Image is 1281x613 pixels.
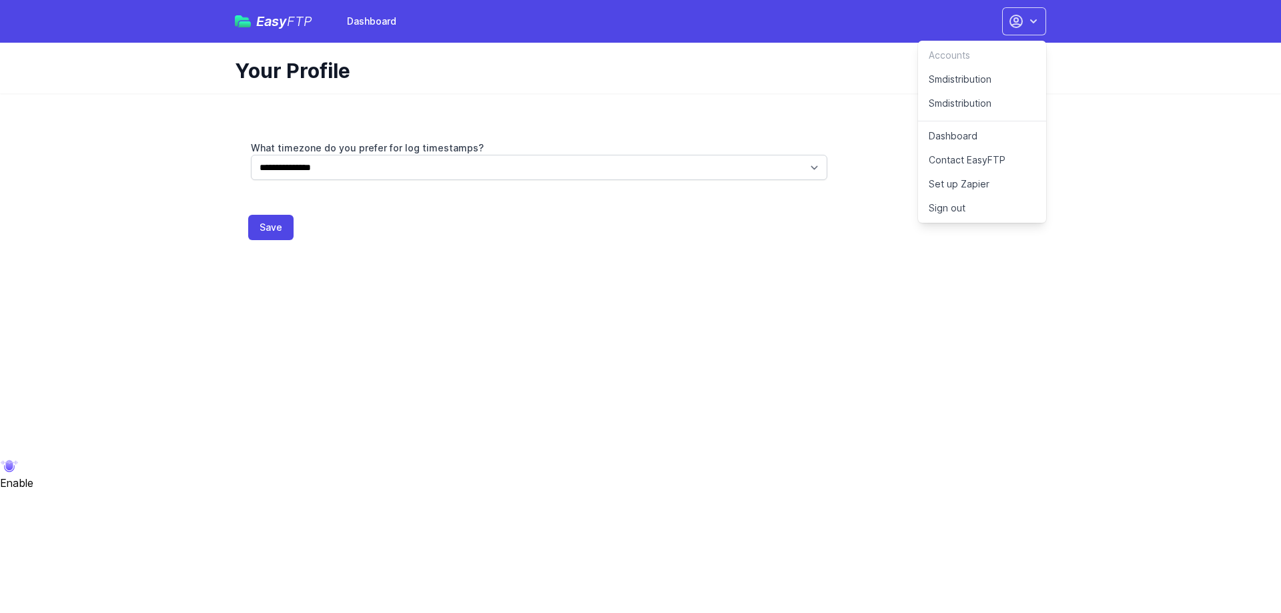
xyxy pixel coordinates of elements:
div: Accounts [918,43,1046,67]
a: Smdistribution [918,67,1046,91]
a: Contact EasyFTP [918,148,1046,172]
span: FTP [287,13,312,29]
button: Save [248,215,294,240]
span: Easy [256,15,312,28]
img: easyftp_logo.png [235,15,251,27]
a: Dashboard [339,9,404,33]
iframe: Drift Widget Chat Controller [1214,546,1265,597]
a: Set up Zapier [918,172,1046,196]
a: Smdistribution [918,91,1046,121]
a: EasyFTP [235,15,312,28]
label: What timezone do you prefer for log timestamps? [251,141,827,155]
h1: Your Profile [235,59,1035,83]
a: Sign out [918,196,1046,220]
a: Dashboard [918,124,1046,148]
